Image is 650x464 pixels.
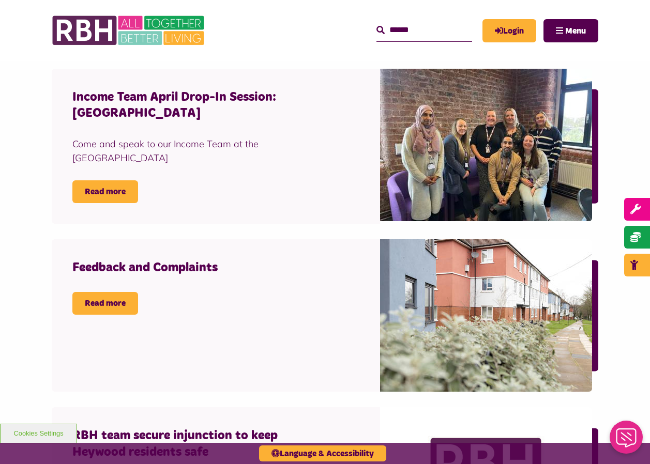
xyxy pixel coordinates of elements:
div: Come and speak to our Income Team at the [GEOGRAPHIC_DATA] [72,137,297,165]
img: Money Matters Team Photo [380,69,592,221]
h4: Income Team April Drop-In Session: [GEOGRAPHIC_DATA] [72,89,297,121]
img: RBH [52,10,207,51]
h4: Feedback and Complaints [72,260,297,276]
span: Menu [565,27,586,35]
button: Navigation [543,19,598,42]
a: Read more Income Team April Drop-In Session: Kirkholt [72,180,138,203]
button: Language & Accessibility [259,445,386,461]
a: Read more Feedback and Complaints [72,292,138,315]
input: Search [376,19,472,41]
iframe: Netcall Web Assistant for live chat [603,417,650,464]
h4: RBH team secure injunction to keep Heywood residents safe [72,428,297,460]
img: SAZMEDIA RBH 22FEB24 97 [380,239,592,392]
a: MyRBH [482,19,536,42]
